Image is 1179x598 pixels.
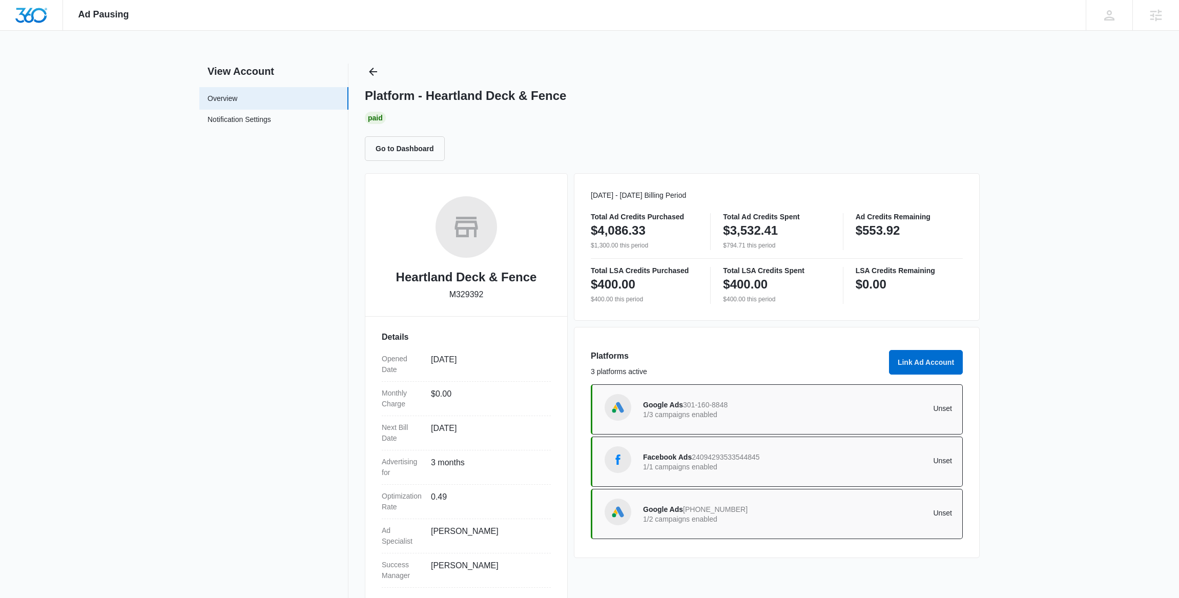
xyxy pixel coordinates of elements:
[431,388,543,409] dd: $0.00
[382,382,551,416] div: Monthly Charge$0.00
[610,400,626,415] img: Google Ads
[591,222,646,239] p: $4,086.33
[431,457,543,478] dd: 3 months
[610,504,626,520] img: Google Ads
[692,453,759,461] span: 24094293533544845
[856,222,900,239] p: $553.92
[382,347,551,382] div: Opened Date[DATE]
[591,350,883,362] h3: Platforms
[382,457,423,478] dt: Advertising for
[431,491,543,512] dd: 0.49
[449,288,484,301] p: M329392
[683,505,748,513] span: [PHONE_NUMBER]
[591,276,635,293] p: $400.00
[365,136,445,161] button: Go to Dashboard
[856,213,963,220] p: Ad Credits Remaining
[643,411,798,418] p: 1/3 campaigns enabled
[199,64,348,79] h2: View Account
[723,222,778,239] p: $3,532.41
[382,491,423,512] dt: Optimization Rate
[382,416,551,450] div: Next Bill Date[DATE]
[889,350,963,375] button: Link Ad Account
[591,489,963,539] a: Google AdsGoogle Ads[PHONE_NUMBER]1/2 campaigns enabledUnset
[431,354,543,375] dd: [DATE]
[382,422,423,444] dt: Next Bill Date
[591,437,963,487] a: Facebook AdsFacebook Ads240942935335448451/1 campaigns enabledUnset
[591,384,963,435] a: Google AdsGoogle Ads301-160-88481/3 campaigns enabledUnset
[591,190,963,201] p: [DATE] - [DATE] Billing Period
[431,422,543,444] dd: [DATE]
[365,144,451,153] a: Go to Dashboard
[382,354,423,375] dt: Opened Date
[365,88,566,104] h1: Platform - Heartland Deck & Fence
[643,515,798,523] p: 1/2 campaigns enabled
[723,295,830,304] p: $400.00 this period
[591,241,698,250] p: $1,300.00 this period
[382,519,551,553] div: Ad Specialist[PERSON_NAME]
[382,450,551,485] div: Advertising for3 months
[382,388,423,409] dt: Monthly Charge
[856,267,963,274] p: LSA Credits Remaining
[382,553,551,588] div: Success Manager[PERSON_NAME]
[643,463,798,470] p: 1/1 campaigns enabled
[798,405,953,412] p: Unset
[643,401,683,409] span: Google Ads
[610,452,626,467] img: Facebook Ads
[798,509,953,517] p: Unset
[643,453,692,461] span: Facebook Ads
[382,485,551,519] div: Optimization Rate0.49
[431,560,543,581] dd: [PERSON_NAME]
[643,505,683,513] span: Google Ads
[591,267,698,274] p: Total LSA Credits Purchased
[382,525,423,547] dt: Ad Specialist
[798,457,953,464] p: Unset
[723,267,830,274] p: Total LSA Credits Spent
[208,114,271,128] a: Notification Settings
[723,213,830,220] p: Total Ad Credits Spent
[365,64,381,80] button: Back
[683,401,728,409] span: 301-160-8848
[591,295,698,304] p: $400.00 this period
[591,213,698,220] p: Total Ad Credits Purchased
[856,276,886,293] p: $0.00
[208,93,237,104] a: Overview
[382,331,551,343] h3: Details
[365,112,386,124] div: Paid
[431,525,543,547] dd: [PERSON_NAME]
[723,276,768,293] p: $400.00
[78,9,129,20] span: Ad Pausing
[723,241,830,250] p: $794.71 this period
[382,560,423,581] dt: Success Manager
[591,366,883,377] p: 3 platforms active
[396,268,537,286] h2: Heartland Deck & Fence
